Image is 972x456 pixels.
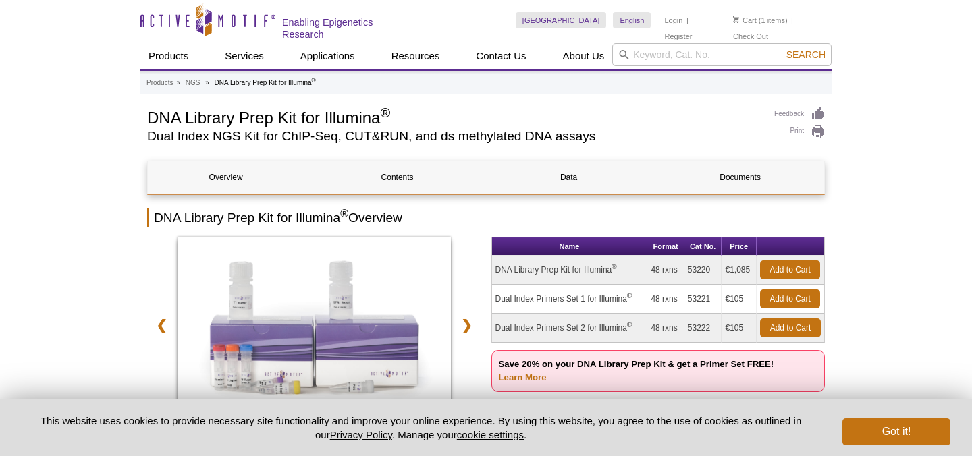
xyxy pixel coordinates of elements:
a: Learn More [499,372,547,382]
h2: Enabling Epigenetics Research [282,16,416,40]
sup: ® [380,105,390,120]
td: 48 rxns [647,256,684,285]
th: Name [492,237,648,256]
a: ❯ [452,310,481,341]
a: DNA Library Prep Kit for Illumina [178,237,451,423]
li: » [176,79,180,86]
sup: ® [340,208,348,219]
button: cookie settings [457,429,524,440]
h2: Dual Index NGS Kit for ChIP-Seq, CUT&RUN, and ds methylated DNA assays [147,130,761,142]
td: €105 [722,314,757,343]
a: About Us [555,43,613,69]
a: Services [217,43,272,69]
td: Dual Index Primers Set 2 for Illumina [492,314,648,343]
a: Login [664,16,682,25]
li: (1 items) [733,12,788,28]
li: DNA Library Prep Kit for Illumina [215,79,316,86]
a: Add to Cart [760,289,820,308]
strong: Save 20% on your DNA Library Prep Kit & get a Primer Set FREE! [499,359,774,382]
a: Feedback [774,107,825,121]
a: ❮ [147,310,176,341]
h1: DNA Library Prep Kit for Illumina [147,107,761,127]
td: DNA Library Prep Kit for Illumina [492,256,648,285]
sup: ® [312,76,316,83]
a: Products [146,77,173,89]
td: 53222 [684,314,722,343]
a: Resources [383,43,448,69]
button: Got it! [842,418,950,445]
a: Documents [662,161,818,194]
sup: ® [627,321,632,329]
a: Applications [292,43,363,69]
a: [GEOGRAPHIC_DATA] [516,12,607,28]
a: Register [664,32,692,41]
th: Price [722,237,757,256]
a: NGS [186,77,200,89]
td: 53221 [684,285,722,314]
a: Privacy Policy [330,429,392,440]
a: Cart [733,16,757,25]
td: €1,085 [722,256,757,285]
a: Print [774,125,825,140]
a: Products [140,43,196,69]
li: » [205,79,209,86]
td: Dual Index Primers Set 1 for Illumina [492,285,648,314]
td: 53220 [684,256,722,285]
h2: DNA Library Prep Kit for Illumina Overview [147,208,825,227]
td: €105 [722,285,757,314]
td: 48 rxns [647,314,684,343]
input: Keyword, Cat. No. [612,43,832,66]
a: Contact Us [468,43,534,69]
span: Search [786,49,826,60]
li: | [686,12,688,28]
th: Cat No. [684,237,722,256]
a: Add to Cart [760,318,821,337]
a: Add to Cart [760,260,820,279]
th: Format [647,237,684,256]
a: Contents [319,161,475,194]
button: Search [782,49,830,61]
a: Data [491,161,647,194]
a: Check Out [733,32,768,41]
sup: ® [612,263,616,270]
td: 48 rxns [647,285,684,314]
a: Overview [148,161,304,194]
p: This website uses cookies to provide necessary site functionality and improve your online experie... [22,414,820,442]
img: DNA Library Prep Kit for Illumina [178,237,451,419]
a: English [613,12,651,28]
sup: ® [627,292,632,300]
img: Your Cart [733,16,739,23]
li: | [791,12,793,28]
